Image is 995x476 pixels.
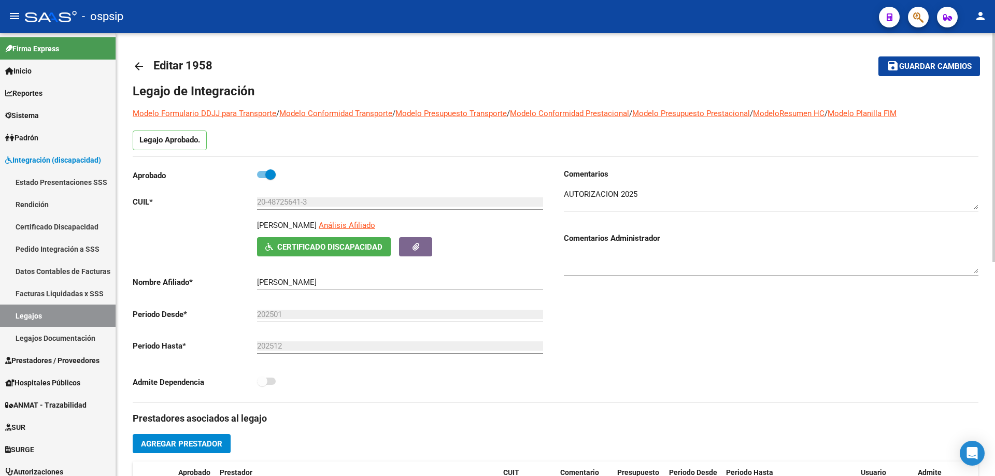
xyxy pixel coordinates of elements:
h3: Prestadores asociados al legajo [133,411,978,426]
h3: Comentarios [564,168,978,180]
mat-icon: person [974,10,987,22]
p: Legajo Aprobado. [133,131,207,150]
span: Reportes [5,88,42,99]
a: Modelo Conformidad Prestacional [510,109,629,118]
span: Sistema [5,110,39,121]
span: Análisis Afiliado [319,221,375,230]
h1: Legajo de Integración [133,83,978,99]
span: Prestadores / Proveedores [5,355,99,366]
span: Editar 1958 [153,59,212,72]
p: CUIL [133,196,257,208]
p: [PERSON_NAME] [257,220,317,231]
span: ANMAT - Trazabilidad [5,399,87,411]
a: Modelo Presupuesto Transporte [395,109,507,118]
button: Certificado Discapacidad [257,237,391,256]
span: SURGE [5,444,34,455]
mat-icon: arrow_back [133,60,145,73]
span: Certificado Discapacidad [277,242,382,252]
span: Guardar cambios [899,62,972,71]
a: Modelo Conformidad Transporte [279,109,392,118]
mat-icon: save [887,60,899,72]
button: Guardar cambios [878,56,980,76]
a: ModeloResumen HC [753,109,825,118]
span: Inicio [5,65,32,77]
span: Hospitales Públicos [5,377,80,388]
span: Padrón [5,132,38,143]
h3: Comentarios Administrador [564,233,978,244]
p: Nombre Afiliado [133,277,257,288]
a: Modelo Presupuesto Prestacional [632,109,750,118]
a: Modelo Formulario DDJJ para Transporte [133,109,276,118]
span: - ospsip [82,5,123,28]
p: Admite Dependencia [133,377,257,388]
p: Periodo Desde [133,309,257,320]
p: Periodo Hasta [133,340,257,352]
span: SUR [5,422,25,433]
div: Open Intercom Messenger [960,441,985,466]
span: Integración (discapacidad) [5,154,101,166]
span: Agregar Prestador [141,439,222,449]
button: Agregar Prestador [133,434,231,453]
a: Modelo Planilla FIM [828,109,897,118]
p: Aprobado [133,170,257,181]
span: Firma Express [5,43,59,54]
mat-icon: menu [8,10,21,22]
